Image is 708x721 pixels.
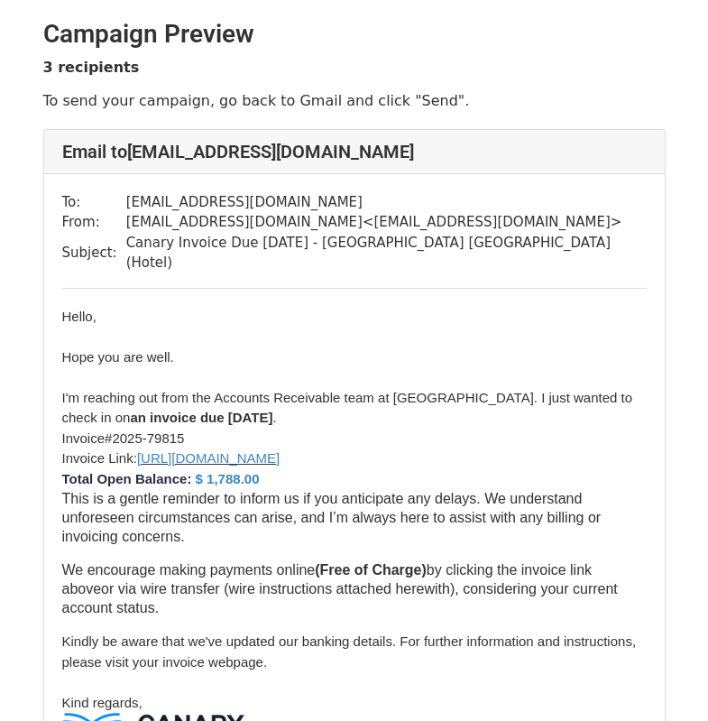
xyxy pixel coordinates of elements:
[126,212,647,233] td: [EMAIL_ADDRESS][DOMAIN_NAME] < [EMAIL_ADDRESS][DOMAIN_NAME] >
[62,581,618,615] span: or via wire transfer (wire instructions attached herewith), considering your current account status.
[62,430,113,446] span: Invoice#
[315,562,427,578] strong: (Free of Charge)
[43,59,140,76] strong: 3 recipients
[62,491,602,544] span: This is a gentle reminder to inform us if you anticipate any delays. We understand unforeseen cir...
[62,562,316,578] span: We encourage making payments online
[62,471,192,486] span: Total Open Balance:
[43,19,666,50] h2: Campaign Preview
[126,192,647,213] td: [EMAIL_ADDRESS][DOMAIN_NAME]
[62,233,126,273] td: Subject:
[62,633,637,670] span: Kindly be aware that we've updated our banking details. For further information and instructions,...
[126,233,647,273] td: Canary Invoice Due [DATE] - [GEOGRAPHIC_DATA] [GEOGRAPHIC_DATA] (Hotel)
[62,212,126,233] td: From:
[43,91,666,110] p: To send your campaign, go back to Gmail and click "Send".
[130,410,272,425] strong: an invoice due [DATE]
[62,429,647,449] li: 2025-79815
[62,390,633,426] span: I'm reaching out from the Accounts Receivable team at [GEOGRAPHIC_DATA]. I just wanted to check i...
[196,471,260,486] font: $ 1,788.00
[137,450,280,466] font: [URL][DOMAIN_NAME]
[62,349,174,365] span: Hope you are well.
[62,192,126,213] td: To:
[62,695,143,710] span: Kind regards,
[62,309,97,324] span: Hello,
[62,448,647,469] li: Invoice Link:
[62,141,647,162] h4: Email to [EMAIL_ADDRESS][DOMAIN_NAME]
